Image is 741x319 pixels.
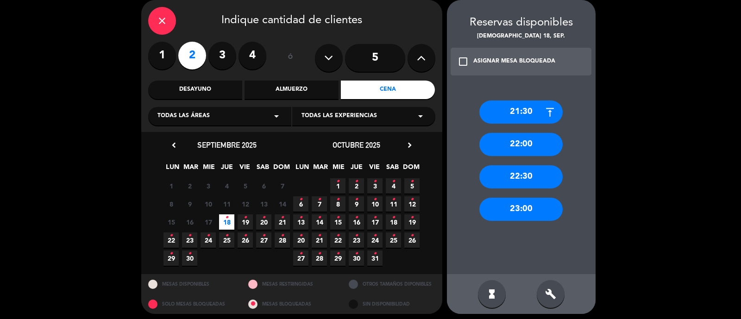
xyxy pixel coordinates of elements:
[241,294,342,314] div: MESAS BLOQUEADAS
[367,250,383,266] span: 31
[299,192,302,207] i: •
[275,214,290,230] span: 21
[188,228,191,243] i: •
[336,210,339,225] i: •
[273,162,289,177] span: DOM
[157,15,168,26] i: close
[262,210,265,225] i: •
[225,228,228,243] i: •
[208,42,236,69] label: 3
[238,196,253,212] span: 12
[245,81,339,99] div: Almuerzo
[201,232,216,248] span: 24
[182,250,197,266] span: 30
[219,162,234,177] span: JUE
[342,294,442,314] div: SIN DISPONIBILIDAD
[545,288,556,300] i: build
[301,112,377,121] span: Todas las experiencias
[318,228,321,243] i: •
[163,178,179,194] span: 1
[293,214,308,230] span: 13
[255,162,270,177] span: SAB
[207,228,210,243] i: •
[182,196,197,212] span: 9
[219,178,234,194] span: 4
[238,214,253,230] span: 19
[373,174,377,189] i: •
[373,210,377,225] i: •
[373,228,377,243] i: •
[170,228,173,243] i: •
[237,162,252,177] span: VIE
[410,228,414,243] i: •
[386,214,401,230] span: 18
[318,246,321,261] i: •
[386,178,401,194] span: 4
[293,232,308,248] span: 20
[349,178,364,194] span: 2
[244,228,247,243] i: •
[219,196,234,212] span: 11
[275,178,290,194] span: 7
[355,246,358,261] i: •
[392,210,395,225] i: •
[182,232,197,248] span: 23
[355,174,358,189] i: •
[238,232,253,248] span: 26
[170,246,173,261] i: •
[392,228,395,243] i: •
[312,196,327,212] span: 7
[458,56,469,67] i: check_box_outline_blank
[256,178,271,194] span: 6
[404,178,420,194] span: 5
[447,14,596,32] div: Reservas disponibles
[163,196,179,212] span: 8
[238,178,253,194] span: 5
[367,214,383,230] span: 17
[355,192,358,207] i: •
[405,140,414,150] i: chevron_right
[275,196,290,212] span: 14
[201,162,216,177] span: MIE
[169,140,179,150] i: chevron_left
[410,174,414,189] i: •
[157,112,210,121] span: Todas las áreas
[182,178,197,194] span: 2
[330,178,345,194] span: 1
[165,162,180,177] span: LUN
[256,214,271,230] span: 20
[293,196,308,212] span: 6
[299,228,302,243] i: •
[163,214,179,230] span: 15
[349,214,364,230] span: 16
[342,274,442,294] div: OTROS TAMAÑOS DIPONIBLES
[276,42,306,74] div: ó
[318,210,321,225] i: •
[331,162,346,177] span: MIE
[355,228,358,243] i: •
[367,162,382,177] span: VIE
[349,232,364,248] span: 23
[163,232,179,248] span: 22
[219,214,234,230] span: 18
[178,42,206,69] label: 2
[404,232,420,248] span: 26
[404,196,420,212] span: 12
[386,196,401,212] span: 11
[355,210,358,225] i: •
[275,232,290,248] span: 28
[479,133,563,156] div: 22:00
[299,246,302,261] i: •
[201,214,216,230] span: 17
[386,232,401,248] span: 25
[312,250,327,266] span: 28
[415,111,426,122] i: arrow_drop_down
[479,198,563,221] div: 23:00
[188,246,191,261] i: •
[256,196,271,212] span: 13
[330,250,345,266] span: 29
[373,246,377,261] i: •
[141,294,242,314] div: SOLO MESAS BLOQUEADAS
[392,174,395,189] i: •
[479,100,563,124] div: 21:30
